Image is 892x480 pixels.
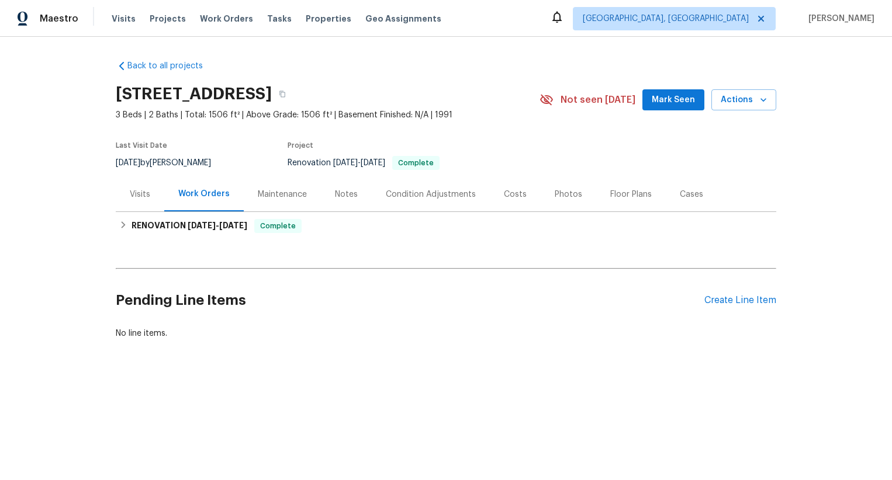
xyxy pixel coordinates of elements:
[258,189,307,200] div: Maintenance
[642,89,704,111] button: Mark Seen
[804,13,874,25] span: [PERSON_NAME]
[112,13,136,25] span: Visits
[40,13,78,25] span: Maestro
[116,159,140,167] span: [DATE]
[116,88,272,100] h2: [STREET_ADDRESS]
[680,189,703,200] div: Cases
[255,220,300,232] span: Complete
[130,189,150,200] div: Visits
[393,159,438,166] span: Complete
[386,189,476,200] div: Condition Adjustments
[288,159,440,167] span: Renovation
[333,159,385,167] span: -
[116,109,540,121] span: 3 Beds | 2 Baths | Total: 1506 ft² | Above Grade: 1506 ft² | Basement Finished: N/A | 1991
[561,94,635,106] span: Not seen [DATE]
[267,15,292,23] span: Tasks
[116,273,704,328] h2: Pending Line Items
[504,189,527,200] div: Costs
[188,221,216,229] span: [DATE]
[333,159,358,167] span: [DATE]
[704,295,776,306] div: Create Line Item
[219,221,247,229] span: [DATE]
[178,188,230,200] div: Work Orders
[116,60,228,72] a: Back to all projects
[583,13,749,25] span: [GEOGRAPHIC_DATA], [GEOGRAPHIC_DATA]
[361,159,385,167] span: [DATE]
[721,93,767,107] span: Actions
[116,142,167,149] span: Last Visit Date
[555,189,582,200] div: Photos
[365,13,441,25] span: Geo Assignments
[132,219,247,233] h6: RENOVATION
[652,93,695,107] span: Mark Seen
[116,156,225,170] div: by [PERSON_NAME]
[150,13,186,25] span: Projects
[306,13,351,25] span: Properties
[188,221,247,229] span: -
[335,189,358,200] div: Notes
[116,212,776,240] div: RENOVATION [DATE]-[DATE]Complete
[116,328,776,339] div: No line items.
[272,84,293,105] button: Copy Address
[711,89,776,111] button: Actions
[610,189,652,200] div: Floor Plans
[288,142,313,149] span: Project
[200,13,253,25] span: Work Orders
